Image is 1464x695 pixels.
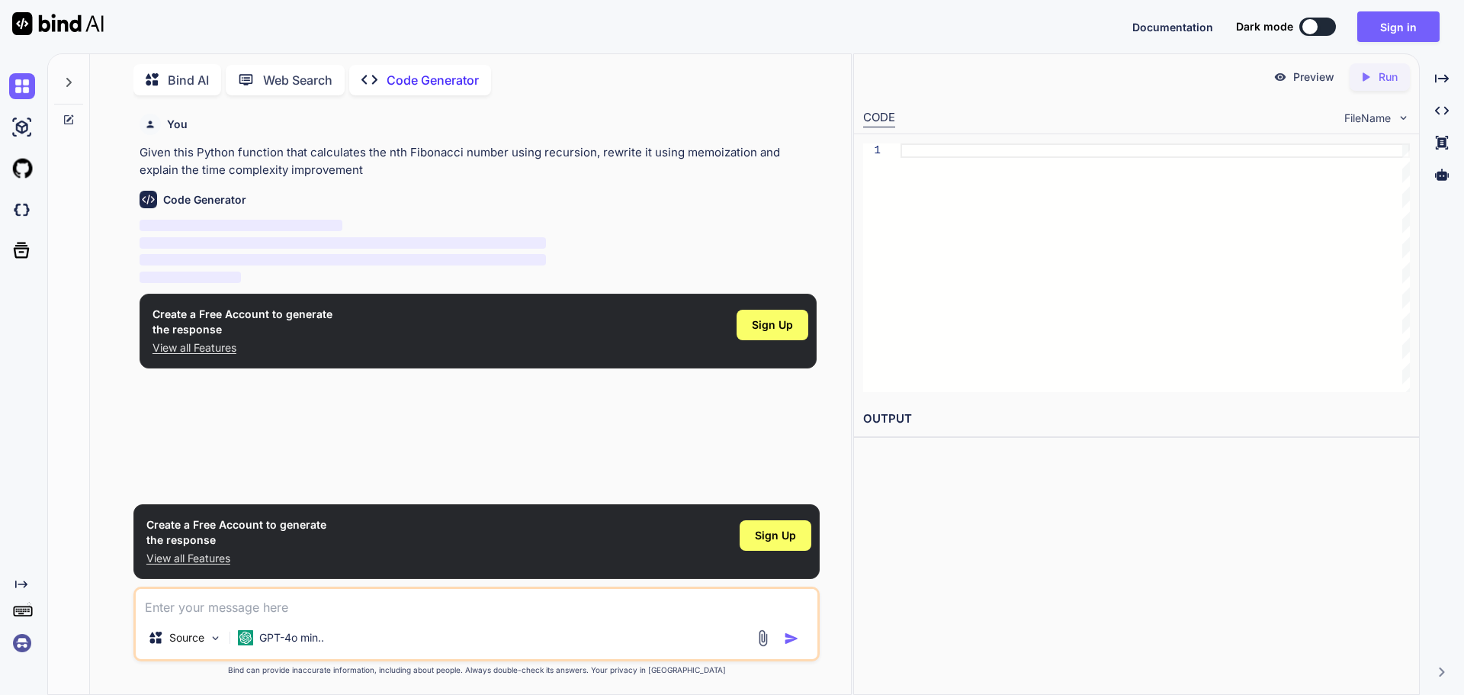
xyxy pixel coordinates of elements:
[784,631,799,646] img: icon
[9,156,35,182] img: githubLight
[209,632,222,645] img: Pick Models
[1397,111,1410,124] img: chevron down
[752,317,793,333] span: Sign Up
[12,12,104,35] img: Bind AI
[140,144,817,179] p: Given this Python function that calculates the nth Fibonacci number using recursion, rewrite it u...
[1293,69,1334,85] p: Preview
[133,664,820,676] p: Bind can provide inaccurate information, including about people. Always double-check its answers....
[140,237,546,249] span: ‌
[238,630,253,645] img: GPT-4o mini
[9,197,35,223] img: darkCloudIdeIcon
[863,143,881,158] div: 1
[263,71,332,89] p: Web Search
[168,71,209,89] p: Bind AI
[755,528,796,543] span: Sign Up
[854,401,1419,437] h2: OUTPUT
[1379,69,1398,85] p: Run
[754,629,772,647] img: attachment
[146,551,326,566] p: View all Features
[863,109,895,127] div: CODE
[167,117,188,132] h6: You
[9,114,35,140] img: ai-studio
[1273,70,1287,84] img: preview
[1357,11,1440,42] button: Sign in
[140,272,241,283] span: ‌
[169,630,204,645] p: Source
[152,307,332,337] h1: Create a Free Account to generate the response
[387,71,479,89] p: Code Generator
[152,340,332,356] p: View all Features
[9,630,35,656] img: signin
[140,254,546,265] span: ‌
[163,192,246,208] h6: Code Generator
[1236,19,1293,34] span: Dark mode
[146,517,326,548] h1: Create a Free Account to generate the response
[1132,19,1213,35] button: Documentation
[140,220,342,231] span: ‌
[9,73,35,99] img: chat
[1132,21,1213,34] span: Documentation
[1344,111,1391,126] span: FileName
[259,630,324,645] p: GPT-4o min..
